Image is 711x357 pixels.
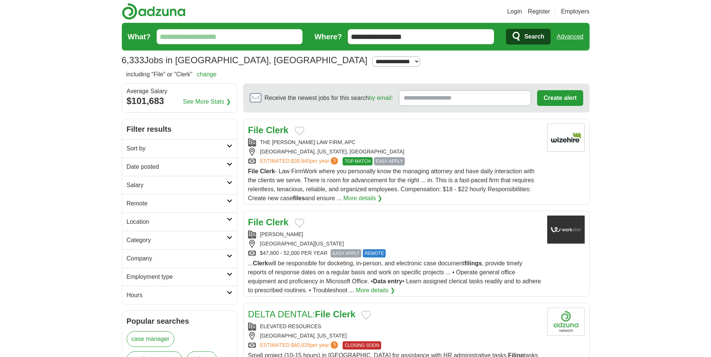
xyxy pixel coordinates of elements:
h2: Sort by [127,144,227,153]
div: [GEOGRAPHIC_DATA], [US_STATE] [248,332,541,340]
div: $101,683 [127,94,232,108]
span: ? [331,341,338,349]
span: EASY APPLY [374,157,405,165]
a: File Clerk [248,125,289,135]
a: Employers [561,7,590,16]
a: case manager [127,331,174,347]
h2: Filter results [122,119,237,139]
div: [GEOGRAPHIC_DATA], [US_STATE], [GEOGRAPHIC_DATA] [248,148,541,156]
div: [PERSON_NAME] [248,231,541,238]
button: Create alert [537,90,583,106]
a: by email [369,95,391,101]
a: More details ❯ [356,286,395,295]
span: ... will be responsible for docketing, in-person, and electronic case document , provide timely r... [248,260,541,293]
strong: Data [373,278,386,284]
strong: Clerk [266,125,289,135]
h1: Jobs in [GEOGRAPHIC_DATA], [GEOGRAPHIC_DATA] [122,55,368,65]
span: REMOTE [363,249,386,257]
h2: Date posted [127,162,227,171]
strong: Clerk [260,168,275,174]
a: DELTA DENTAL:File Clerk [248,309,356,319]
strong: File [248,125,263,135]
button: Add to favorite jobs [295,126,304,135]
a: Hours [122,286,237,304]
h2: Category [127,236,227,245]
a: change [197,71,217,77]
strong: Clerk [253,260,268,266]
h2: Popular searches [127,315,232,327]
a: Category [122,231,237,249]
span: Search [524,29,544,44]
img: Company logo [547,308,585,336]
strong: Clerk [266,217,289,227]
strong: entry [388,278,402,284]
strong: files [293,195,305,201]
div: [GEOGRAPHIC_DATA][US_STATE] [248,240,541,248]
span: EASY APPLY [331,249,361,257]
span: TOP MATCH [343,157,372,165]
h2: including "File" or "Clerk" [126,70,217,79]
button: Search [506,29,551,45]
strong: File [248,168,259,174]
span: Receive the newest jobs for this search : [265,94,393,103]
img: Adzuna logo [122,3,186,20]
strong: filings [464,260,482,266]
div: $47,800 - 52,000 PER YEAR [248,249,541,257]
div: Average Salary [127,88,232,94]
label: What? [128,31,151,42]
h2: Remote [127,199,227,208]
strong: Clerk [333,309,355,319]
div: THE [PERSON_NAME] LAW FIRM, APC [248,138,541,146]
h2: Hours [127,291,227,300]
span: ? [331,157,338,165]
span: CLOSING SOON [343,341,381,350]
a: Company [122,249,237,268]
h2: Company [127,254,227,263]
button: Add to favorite jobs [361,311,371,320]
a: File Clerk [248,217,289,227]
a: Login [507,7,522,16]
a: See More Stats ❯ [183,97,231,106]
a: Register [528,7,550,16]
img: Company logo [547,216,585,244]
a: ESTIMATED:$38,840per year? [260,157,340,165]
a: Salary [122,176,237,194]
a: Employment type [122,268,237,286]
h2: Location [127,217,227,226]
label: Where? [314,31,342,42]
span: $38,840 [291,158,310,164]
span: - Law FirmWork where you personally know the managing attorney and have daily interaction with th... [248,168,535,201]
a: Advanced [557,29,583,44]
strong: File [315,309,330,319]
span: 6,333 [122,54,144,67]
button: Add to favorite jobs [295,219,304,228]
a: Location [122,213,237,231]
a: Remote [122,194,237,213]
a: Date posted [122,158,237,176]
a: More details ❯ [343,194,383,203]
h2: Salary [127,181,227,190]
h2: Employment type [127,272,227,281]
span: $40,828 [291,342,310,348]
a: ESTIMATED:$40,828per year? [260,341,340,350]
div: ELEVATED RESOURCES [248,323,541,330]
a: Sort by [122,139,237,158]
strong: File [248,217,263,227]
img: Company logo [547,123,585,152]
